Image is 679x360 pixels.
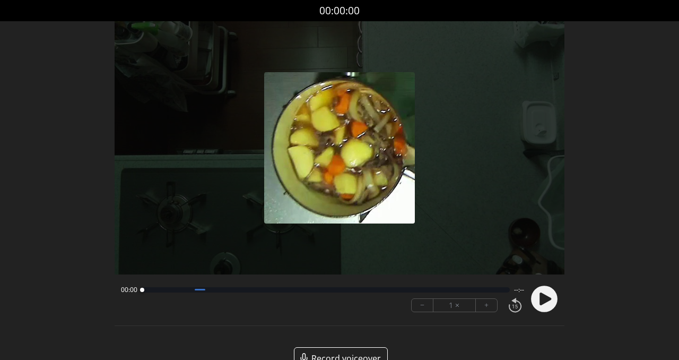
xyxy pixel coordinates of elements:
[121,286,137,294] span: 00:00
[433,299,476,312] div: 1 ×
[514,286,524,294] span: --:--
[412,299,433,312] button: −
[264,72,415,224] img: Poster Image
[476,299,497,312] button: +
[319,3,360,19] a: 00:00:00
